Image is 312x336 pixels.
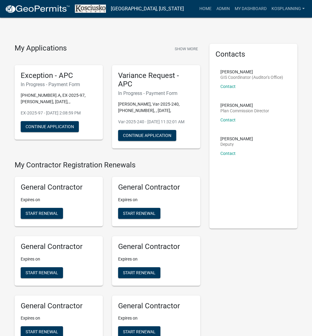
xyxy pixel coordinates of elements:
[118,208,160,219] button: Start Renewal
[172,44,200,54] button: Show More
[21,315,97,321] p: Expires on
[21,71,97,80] h5: Exception - APC
[118,130,176,141] button: Continue Application
[21,121,79,132] button: Continue Application
[118,119,194,125] p: Var-2025-240 - [DATE] 11:32:01 AM
[111,4,184,14] a: [GEOGRAPHIC_DATA], [US_STATE]
[220,70,283,74] p: [PERSON_NAME]
[118,71,194,89] h5: Variance Request - APC
[21,256,97,262] p: Expires on
[123,329,156,334] span: Start Renewal
[21,242,97,251] h5: General Contractor
[118,256,194,262] p: Expires on
[220,103,269,107] p: [PERSON_NAME]
[21,267,63,278] button: Start Renewal
[21,183,97,192] h5: General Contractor
[232,3,269,15] a: My Dashboard
[214,3,232,15] a: Admin
[21,197,97,203] p: Expires on
[15,44,67,53] h4: My Applications
[220,84,236,89] a: Contact
[21,92,97,105] p: [PHONE_NUMBER].A, EX-2025-97, [PERSON_NAME], [DATE], ,
[220,75,283,79] p: GIS Coordinator (Auditor's Office)
[26,329,58,334] span: Start Renewal
[118,183,194,192] h5: General Contractor
[118,197,194,203] p: Expires on
[118,242,194,251] h5: General Contractor
[220,142,253,146] p: Deputy
[123,270,156,275] span: Start Renewal
[21,302,97,310] h5: General Contractor
[26,211,58,215] span: Start Renewal
[118,90,194,96] h6: In Progress - Payment Form
[220,117,236,122] a: Contact
[118,101,194,114] p: [PERSON_NAME], Var-2025-240, [PHONE_NUMBER], , [DATE],
[26,270,58,275] span: Start Renewal
[75,5,106,13] img: Kosciusko County, Indiana
[21,208,63,219] button: Start Renewal
[118,315,194,321] p: Expires on
[220,137,253,141] p: [PERSON_NAME]
[197,3,214,15] a: Home
[118,267,160,278] button: Start Renewal
[216,50,292,59] h5: Contacts
[118,302,194,310] h5: General Contractor
[15,161,200,170] h4: My Contractor Registration Renewals
[123,211,156,215] span: Start Renewal
[220,109,269,113] p: Plan Commission Director
[269,3,307,15] a: kosplanning
[220,151,236,156] a: Contact
[21,110,97,116] p: EX-2025-97 - [DATE] 2:08:59 PM
[21,82,97,87] h6: In Progress - Payment Form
